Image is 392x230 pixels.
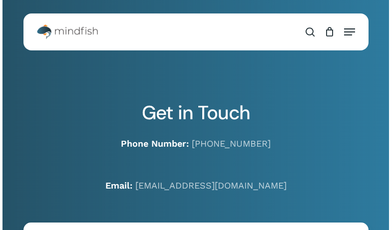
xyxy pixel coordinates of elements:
[121,138,189,149] strong: Phone Number:
[344,27,355,37] a: Navigation Menu
[23,19,369,44] header: Main Menu
[192,138,271,149] a: [PHONE_NUMBER]
[135,180,287,191] a: [EMAIL_ADDRESS][DOMAIN_NAME]
[37,24,98,39] img: Mindfish Test Prep & Academics
[105,180,132,191] strong: Email:
[320,19,339,44] a: Cart
[23,101,369,124] h2: Get in Touch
